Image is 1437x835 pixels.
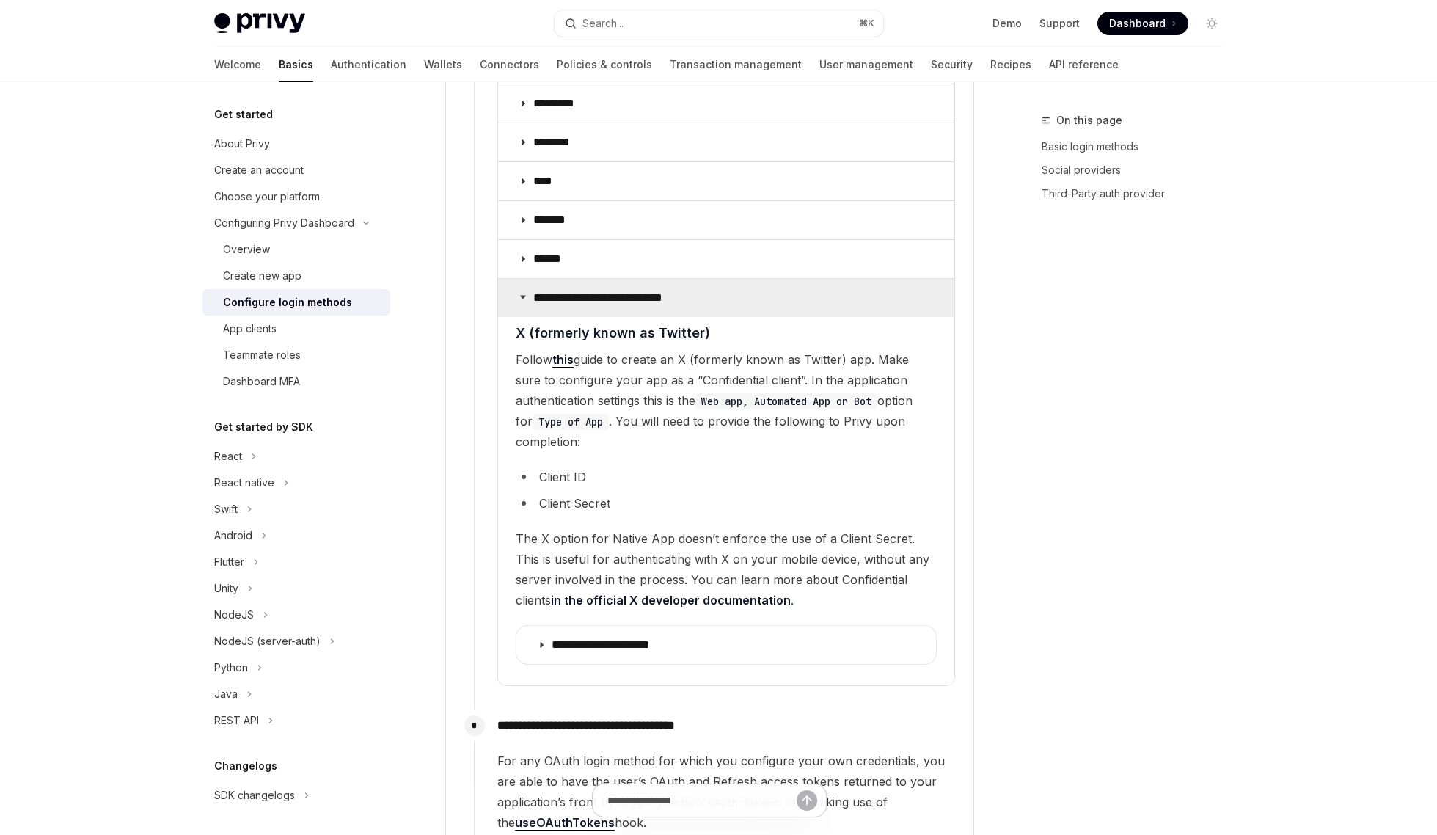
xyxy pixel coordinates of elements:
[555,10,883,37] button: Search...⌘K
[607,784,797,817] input: Ask a question...
[1042,135,1235,158] a: Basic login methods
[214,214,354,232] div: Configuring Privy Dashboard
[552,352,574,368] a: this
[1042,158,1235,182] a: Social providers
[214,47,261,82] a: Welcome
[202,210,390,236] button: Configuring Privy Dashboard
[214,787,295,804] div: SDK changelogs
[202,549,390,575] button: Flutter
[202,131,390,157] a: About Privy
[214,712,259,729] div: REST API
[1056,112,1122,129] span: On this page
[670,47,802,82] a: Transaction management
[214,500,238,518] div: Swift
[582,15,624,32] div: Search...
[214,161,304,179] div: Create an account
[516,467,937,487] li: Client ID
[1049,47,1119,82] a: API reference
[223,320,277,338] div: App clients
[202,236,390,263] a: Overview
[223,293,352,311] div: Configure login methods
[202,681,390,707] button: Java
[202,602,390,628] button: NodeJS
[1200,12,1224,35] button: Toggle dark mode
[497,751,955,833] span: For any OAuth login method for which you configure your own credentials, you are able to have the...
[202,368,390,395] a: Dashboard MFA
[214,448,242,465] div: React
[214,13,305,34] img: light logo
[557,47,652,82] a: Policies & controls
[202,157,390,183] a: Create an account
[202,183,390,210] a: Choose your platform
[202,628,390,654] button: NodeJS (server-auth)
[202,263,390,289] a: Create new app
[992,16,1022,31] a: Demo
[223,241,270,258] div: Overview
[1039,16,1080,31] a: Support
[214,580,238,597] div: Unity
[223,267,301,285] div: Create new app
[202,782,390,809] button: SDK changelogs
[214,418,313,436] h5: Get started by SDK
[202,342,390,368] a: Teammate roles
[516,349,937,452] span: Follow guide to create an X (formerly known as Twitter) app. Make sure to configure your app as a...
[214,188,320,205] div: Choose your platform
[551,593,791,608] a: in the official X developer documentation
[214,527,252,544] div: Android
[797,790,817,811] button: Send message
[202,496,390,522] button: Swift
[214,685,238,703] div: Java
[214,606,254,624] div: NodeJS
[931,47,973,82] a: Security
[1042,182,1235,205] a: Third-Party auth provider
[214,757,277,775] h5: Changelogs
[516,493,937,514] li: Client Secret
[990,47,1031,82] a: Recipes
[202,443,390,470] button: React
[214,632,321,650] div: NodeJS (server-auth)
[202,575,390,602] button: Unity
[819,47,913,82] a: User management
[214,474,274,492] div: React native
[533,414,609,430] code: Type of App
[1097,12,1188,35] a: Dashboard
[214,553,244,571] div: Flutter
[279,47,313,82] a: Basics
[859,18,874,29] span: ⌘ K
[223,346,301,364] div: Teammate roles
[202,316,390,342] a: App clients
[202,289,390,316] a: Configure login methods
[214,106,273,123] h5: Get started
[214,659,248,677] div: Python
[202,470,390,496] button: React native
[214,135,270,153] div: About Privy
[695,393,877,409] code: Web app, Automated App or Bot
[516,323,710,343] span: X (formerly known as Twitter)
[480,47,539,82] a: Connectors
[424,47,462,82] a: Wallets
[516,528,937,610] span: The X option for Native App doesn’t enforce the use of a Client Secret. This is useful for authen...
[202,522,390,549] button: Android
[223,373,300,390] div: Dashboard MFA
[202,654,390,681] button: Python
[202,707,390,734] button: REST API
[1109,16,1166,31] span: Dashboard
[331,47,406,82] a: Authentication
